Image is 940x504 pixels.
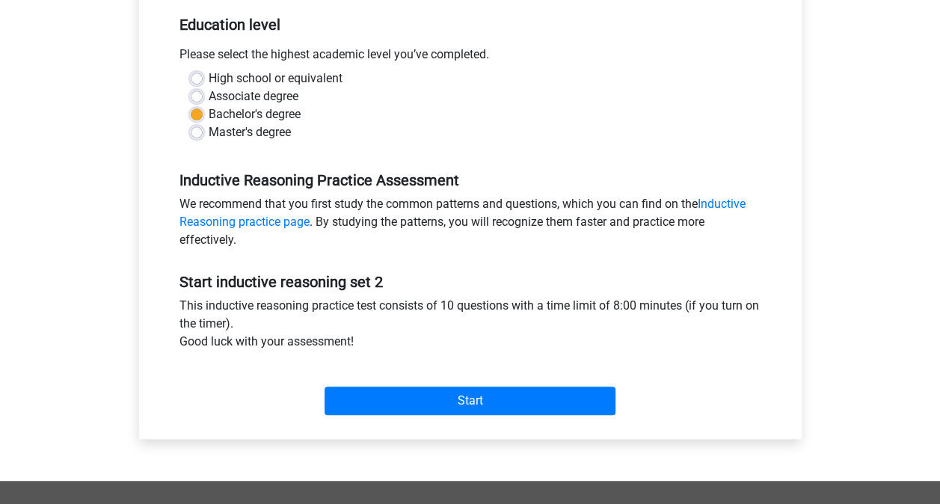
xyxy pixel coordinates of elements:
input: Start [325,387,615,415]
h5: Education level [179,10,761,40]
h5: Inductive Reasoning Practice Assessment [179,171,761,189]
label: Master's degree [209,123,291,141]
h5: Start inductive reasoning set 2 [179,273,761,291]
div: We recommend that you first study the common patterns and questions, which you can find on the . ... [168,195,772,255]
label: High school or equivalent [209,70,342,87]
label: Associate degree [209,87,298,105]
div: Please select the highest academic level you’ve completed. [168,46,772,70]
div: This inductive reasoning practice test consists of 10 questions with a time limit of 8:00 minutes... [168,297,772,357]
label: Bachelor's degree [209,105,301,123]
